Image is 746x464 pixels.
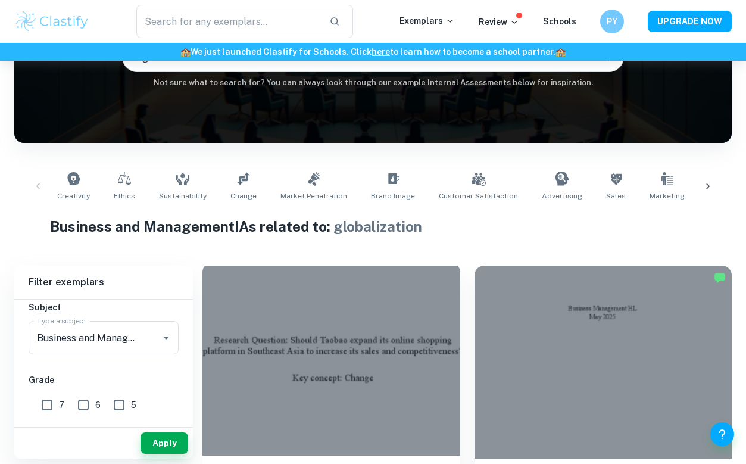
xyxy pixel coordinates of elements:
h6: Grade [29,373,179,387]
p: Exemplars [399,14,455,27]
img: Marked [714,272,726,284]
span: 5 [131,398,136,412]
span: Market Penetration [280,191,347,201]
button: UPGRADE NOW [648,11,732,32]
span: 🏫 [555,47,566,57]
span: 6 [95,398,101,412]
button: PY [600,10,624,33]
h6: Filter exemplars [14,266,193,299]
span: Sales [606,191,626,201]
span: Sustainability [159,191,207,201]
span: Brand Image [371,191,415,201]
span: 🏫 [180,47,191,57]
button: Apply [141,432,188,454]
span: 7 [59,398,64,412]
span: Creativity [57,191,90,201]
p: Review [479,15,519,29]
h6: Not sure what to search for? You can always look through our example Internal Assessments below f... [14,77,732,89]
label: Type a subject [37,316,86,326]
h6: We just launched Clastify for Schools. Click to learn how to become a school partner. [2,45,744,58]
span: Marketing [650,191,685,201]
button: Help and Feedback [710,422,734,446]
input: Search for any exemplars... [136,5,320,38]
h1: Business and Management IAs related to: [50,216,696,237]
span: Customer Satisfaction [439,191,518,201]
span: Ethics [114,191,135,201]
span: Advertising [542,191,582,201]
span: globalization [333,218,422,235]
span: Change [230,191,257,201]
a: Schools [543,17,576,26]
h6: Subject [29,301,179,314]
button: Open [158,329,174,346]
h6: PY [605,15,619,28]
img: Clastify logo [14,10,90,33]
a: here [372,47,390,57]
